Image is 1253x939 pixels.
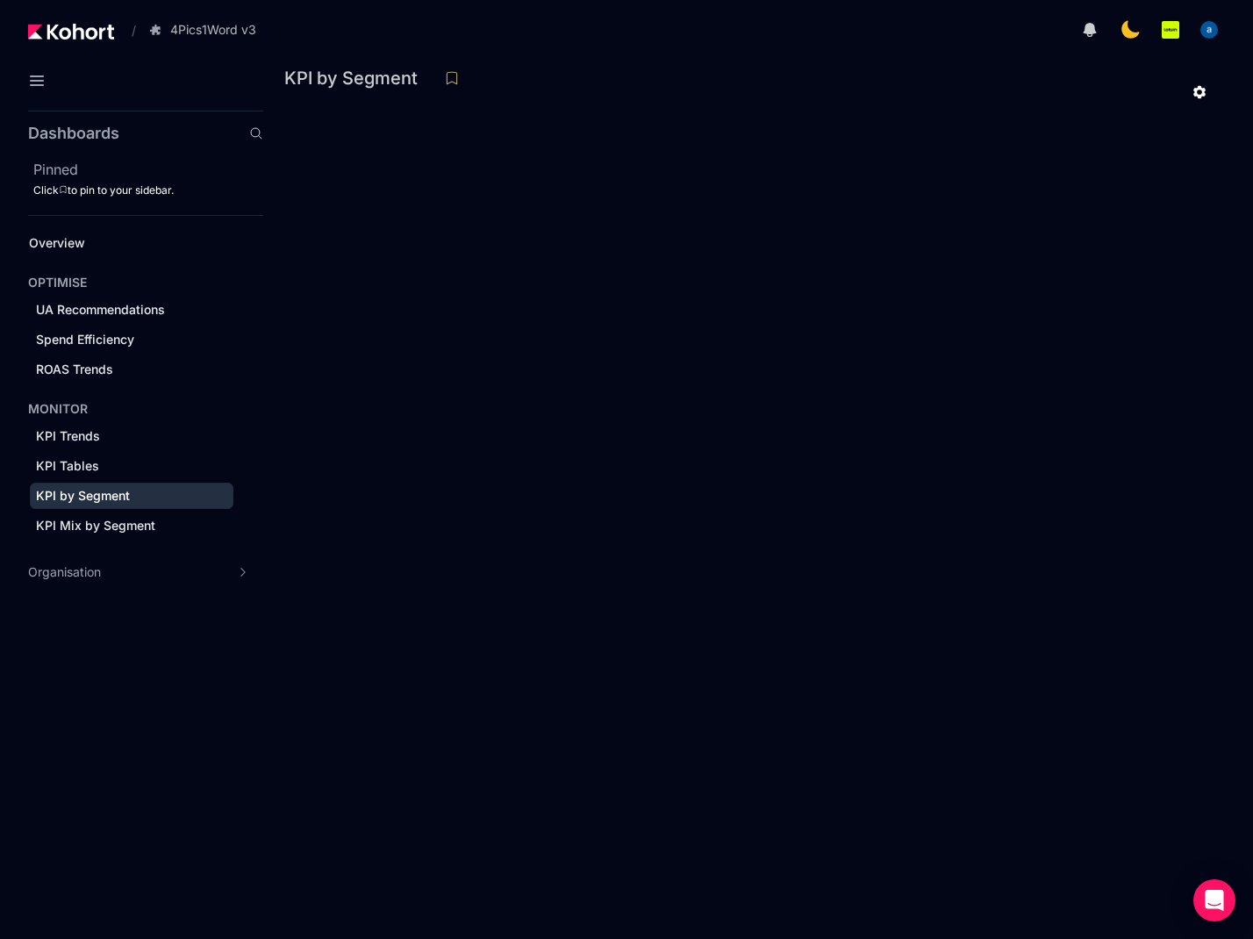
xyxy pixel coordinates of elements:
[30,356,233,383] a: ROAS Trends
[36,428,100,443] span: KPI Trends
[36,488,130,503] span: KPI by Segment
[30,513,233,539] a: KPI Mix by Segment
[30,453,233,479] a: KPI Tables
[28,125,119,141] h2: Dashboards
[23,230,233,256] a: Overview
[30,423,233,449] a: KPI Trends
[28,400,88,418] h4: MONITOR
[30,483,233,509] a: KPI by Segment
[28,563,101,581] span: Organisation
[284,69,428,87] h3: KPI by Segment
[118,21,136,39] span: /
[36,332,134,347] span: Spend Efficiency
[28,274,87,291] h4: OPTIMISE
[170,21,256,39] span: 4Pics1Word v3
[30,326,233,353] a: Spend Efficiency
[28,24,114,39] img: Kohort logo
[140,15,275,45] button: 4Pics1Word v3
[36,458,99,473] span: KPI Tables
[29,235,85,250] span: Overview
[1162,21,1179,39] img: logo_Lotum_Logo_20240521114851236074.png
[33,159,263,180] h2: Pinned
[36,302,165,317] span: UA Recommendations
[1193,879,1235,921] div: Open Intercom Messenger
[33,183,263,197] div: Click to pin to your sidebar.
[36,518,155,533] span: KPI Mix by Segment
[36,362,113,376] span: ROAS Trends
[30,297,233,323] a: UA Recommendations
